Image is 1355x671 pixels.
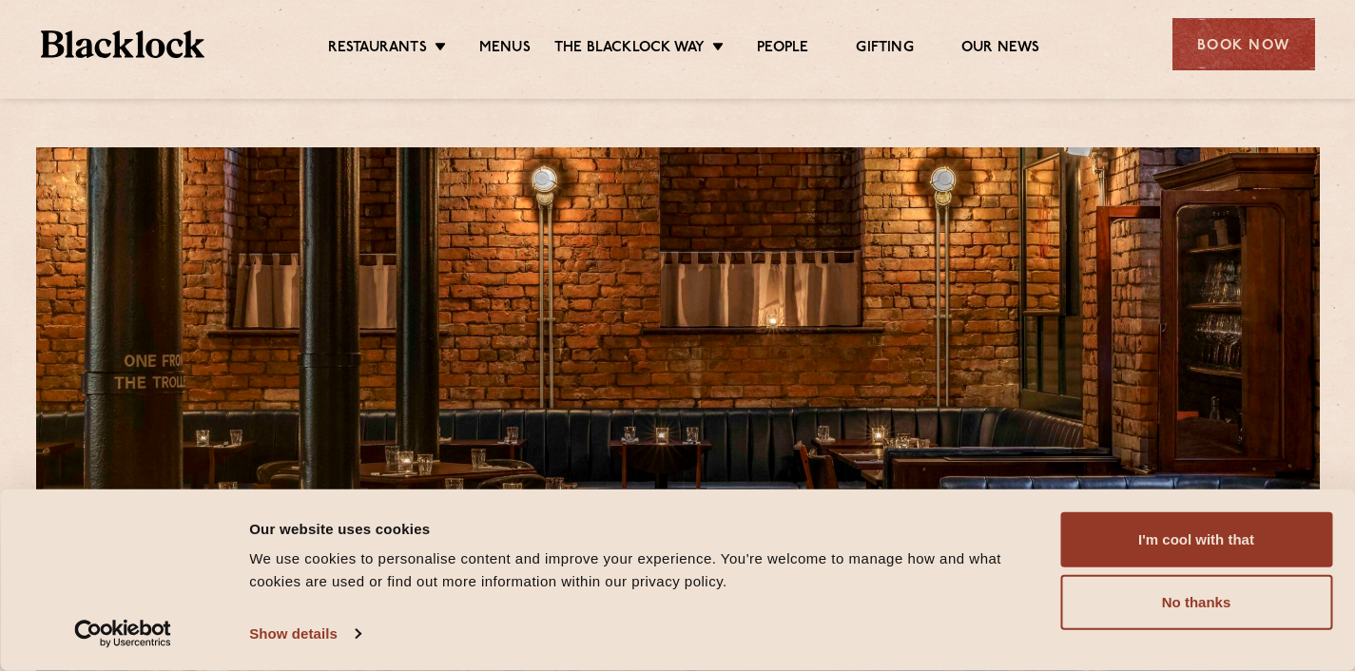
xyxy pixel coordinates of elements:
a: Gifting [856,39,913,60]
a: Restaurants [328,39,427,60]
a: People [757,39,808,60]
a: Our News [961,39,1040,60]
div: Our website uses cookies [249,517,1038,540]
img: BL_Textured_Logo-footer-cropped.svg [41,30,205,58]
div: Book Now [1172,18,1315,70]
a: Menus [479,39,531,60]
div: We use cookies to personalise content and improve your experience. You're welcome to manage how a... [249,547,1038,593]
a: Usercentrics Cookiebot - opens in a new window [40,620,206,648]
a: Show details [249,620,359,648]
button: I'm cool with that [1060,512,1332,567]
button: No thanks [1060,575,1332,630]
a: The Blacklock Way [554,39,705,60]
